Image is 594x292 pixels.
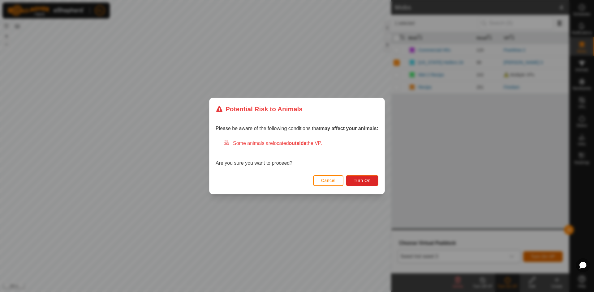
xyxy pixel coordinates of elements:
[273,141,322,146] span: located the VP.
[320,126,378,131] strong: may affect your animals:
[216,140,378,167] div: Are you sure you want to proceed?
[321,178,336,183] span: Cancel
[216,104,303,114] div: Potential Risk to Animals
[216,126,378,131] span: Please be aware of the following conditions that
[354,178,371,183] span: Turn On
[346,175,378,186] button: Turn On
[223,140,378,147] div: Some animals are
[313,175,344,186] button: Cancel
[289,141,307,146] strong: outside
